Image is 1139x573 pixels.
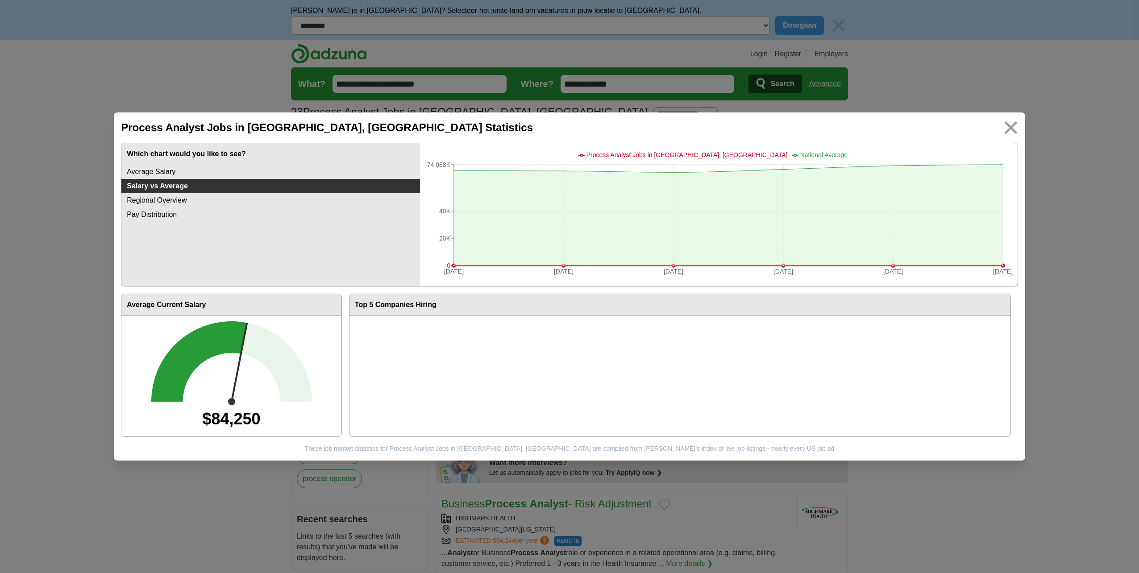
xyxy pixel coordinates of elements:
[554,268,574,275] tspan: [DATE]
[114,444,1025,461] section: These job market statistics for Process Analyst Jobs in [GEOGRAPHIC_DATA], [GEOGRAPHIC_DATA] are ...
[439,235,451,242] tspan: 20K
[1001,118,1021,138] img: icon_close.svg
[664,268,683,275] tspan: [DATE]
[121,193,420,208] a: Regional Overview
[800,151,848,158] span: National Average
[444,268,464,275] tspan: [DATE]
[121,120,533,136] h2: Process Analyst Jobs in [GEOGRAPHIC_DATA], [GEOGRAPHIC_DATA] Statistics
[127,402,336,431] div: $84,250
[447,262,451,269] tspan: 0
[121,294,341,316] h3: Average Current Salary
[993,268,1013,275] tspan: [DATE]
[427,161,451,168] tspan: 74.088K
[586,151,788,158] span: Process Analyst Jobs in [GEOGRAPHIC_DATA], [GEOGRAPHIC_DATA]
[883,268,903,275] tspan: [DATE]
[439,208,451,215] tspan: 40K
[773,268,793,275] tspan: [DATE]
[121,165,420,179] a: Average Salary
[121,143,420,165] h3: Which chart would you like to see?
[121,179,420,193] a: Salary vs Average
[349,294,1010,316] h3: Top 5 Companies Hiring
[121,208,420,222] a: Pay Distribution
